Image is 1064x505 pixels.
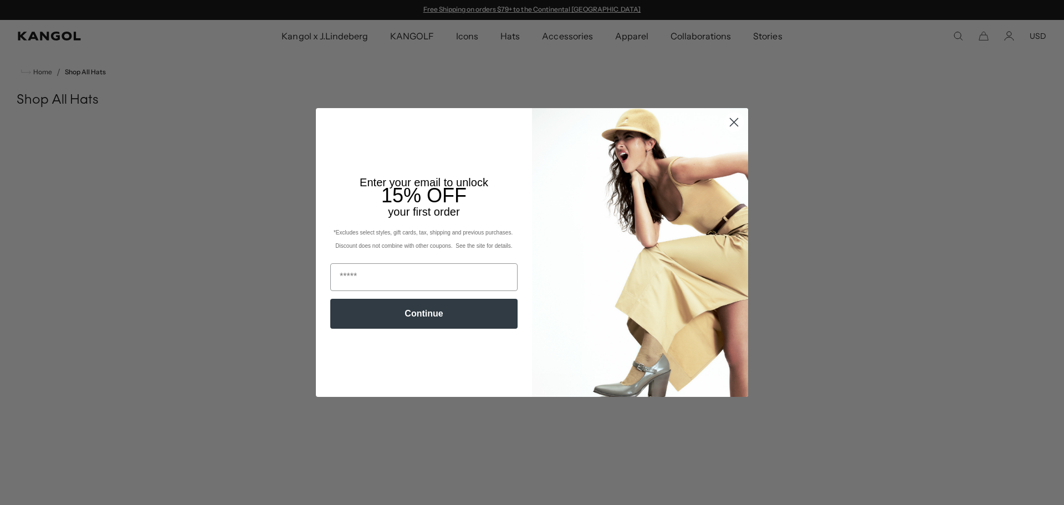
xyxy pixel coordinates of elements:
span: *Excludes select styles, gift cards, tax, shipping and previous purchases. Discount does not comb... [334,229,514,249]
span: Enter your email to unlock [360,176,488,188]
span: 15% OFF [381,184,467,207]
input: Email [330,263,518,291]
button: Continue [330,299,518,329]
span: your first order [388,206,459,218]
img: 93be19ad-e773-4382-80b9-c9d740c9197f.jpeg [532,108,748,396]
button: Close dialog [724,113,744,132]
